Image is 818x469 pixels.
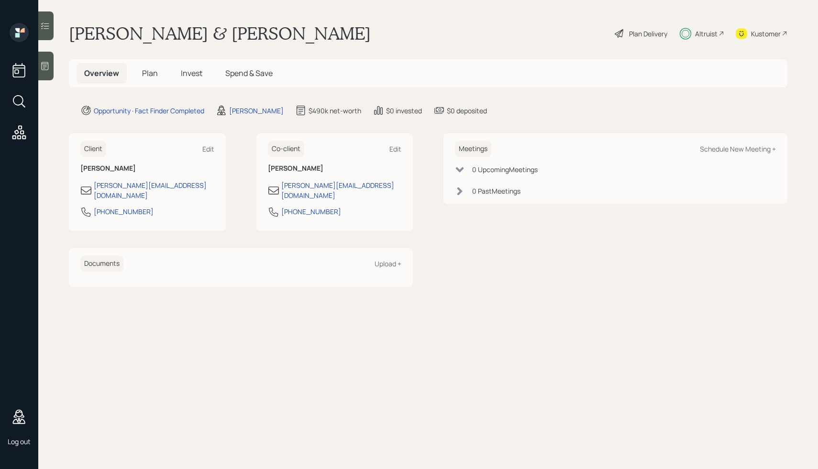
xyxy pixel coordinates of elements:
[268,141,304,157] h6: Co-client
[229,106,284,116] div: [PERSON_NAME]
[700,144,776,153] div: Schedule New Meeting +
[695,29,718,39] div: Altruist
[142,68,158,78] span: Plan
[751,29,781,39] div: Kustomer
[386,106,422,116] div: $0 invested
[472,164,538,175] div: 0 Upcoming Meeting s
[455,141,491,157] h6: Meetings
[80,141,106,157] h6: Client
[84,68,119,78] span: Overview
[268,164,402,173] h6: [PERSON_NAME]
[472,186,520,196] div: 0 Past Meeting s
[629,29,667,39] div: Plan Delivery
[309,106,361,116] div: $490k net-worth
[94,207,154,217] div: [PHONE_NUMBER]
[389,144,401,153] div: Edit
[94,180,214,200] div: [PERSON_NAME][EMAIL_ADDRESS][DOMAIN_NAME]
[447,106,487,116] div: $0 deposited
[202,144,214,153] div: Edit
[225,68,273,78] span: Spend & Save
[281,207,341,217] div: [PHONE_NUMBER]
[375,259,401,268] div: Upload +
[8,437,31,446] div: Log out
[80,256,123,272] h6: Documents
[80,164,214,173] h6: [PERSON_NAME]
[94,106,204,116] div: Opportunity · Fact Finder Completed
[181,68,202,78] span: Invest
[281,180,402,200] div: [PERSON_NAME][EMAIL_ADDRESS][DOMAIN_NAME]
[69,23,371,44] h1: [PERSON_NAME] & [PERSON_NAME]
